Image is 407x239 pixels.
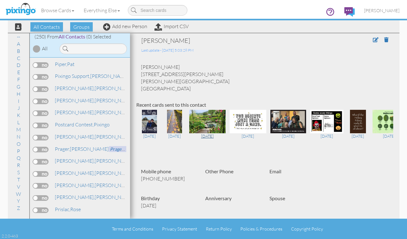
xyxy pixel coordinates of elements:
[240,226,282,231] a: Policies & Procedures
[164,133,185,139] div: [DATE]
[14,119,23,126] a: L
[270,110,306,133] img: 109220-1-1703149216367-b23df8af5d3b3889-qa.jpg
[310,118,343,139] a: [DATE]
[230,133,266,139] div: [DATE]
[4,2,37,17] img: pixingo logo
[13,90,23,98] a: H
[55,182,95,188] span: [PERSON_NAME],
[139,118,160,139] a: [DATE]
[55,121,94,128] span: Postcard Contest,
[54,181,134,189] a: [PERSON_NAME]
[189,110,226,133] img: 121576-1-1727232781852-b255c2b051dc435c-qa.jpg
[373,110,406,133] img: 101327-1-1690584897969-cd9932b1f26fe933-qa.jpg
[373,118,406,139] a: [DATE]
[14,183,23,191] a: V
[269,168,281,174] strong: Email
[79,3,125,18] a: Everything Else
[142,110,157,133] img: 125935-1-1734685202629-754409b8924b8e73-qa.jpg
[128,5,187,16] input: Search cards
[205,195,232,201] strong: Anniversary
[112,226,153,231] a: Terms and Conditions
[167,110,182,133] img: 123861-1-1732006811358-cef38439ce242dc6-qa.jpg
[14,169,23,176] a: S
[14,54,23,62] a: C
[13,126,24,133] a: M
[42,45,48,52] div: All
[13,133,23,140] a: N
[55,109,95,115] span: [PERSON_NAME],
[310,110,343,133] img: 105809-1-1698480029247-45aa54467dcca79f-qa.jpg
[55,134,95,140] span: [PERSON_NAME],
[13,190,24,198] a: W
[14,69,23,76] a: E
[54,157,134,165] a: [PERSON_NAME]
[14,147,23,155] a: P
[2,233,18,239] div: 2.2.0-463
[13,61,23,69] a: D
[141,175,196,182] p: [PHONE_NUMBER]
[141,168,171,174] strong: Mobile phone
[54,169,178,177] a: [PERSON_NAME] & [PERSON_NAME]
[141,36,337,45] div: [PERSON_NAME]
[270,133,306,139] div: [DATE]
[55,85,95,91] span: [PERSON_NAME],
[347,118,368,139] a: [DATE]
[54,60,75,68] a: Pat
[189,133,226,139] div: [DATE]
[70,22,93,32] span: Groups
[269,195,285,201] strong: Spouse
[14,40,23,48] a: A
[55,61,67,67] span: Piper,
[14,161,23,169] a: R
[359,3,404,18] a: [PERSON_NAME]
[55,158,95,164] span: [PERSON_NAME],
[54,193,180,201] a: [PERSON_NAME]/o [PERSON_NAME]
[15,97,23,105] a: I
[54,133,134,140] a: [PERSON_NAME]
[14,47,23,55] a: B
[141,202,196,209] p: [DATE]
[347,133,368,139] div: [DATE]
[373,133,406,139] div: [DATE]
[230,110,266,133] img: 120195-1-1724701889617-4047909b8477408c-qa.jpg
[54,109,174,116] a: [PERSON_NAME] [PERSON_NAME]
[13,83,23,90] a: G
[13,154,24,162] a: Q
[310,133,343,139] div: [DATE]
[291,226,323,231] a: Copyright Policy
[55,170,95,176] span: [PERSON_NAME],
[14,33,23,40] a: --
[54,84,134,92] a: [PERSON_NAME]
[54,72,151,80] a: [PERSON_NAME] &
[54,121,110,128] a: Pixingo
[164,118,185,139] a: [DATE]
[136,102,206,108] strong: Recent cards sent to this contact
[14,76,23,83] a: F
[162,226,197,231] a: Privacy Statement
[189,118,226,139] a: [DATE]
[14,197,23,205] a: Y
[54,206,81,213] a: Rose
[344,7,355,17] img: comments.svg
[54,97,134,104] a: [PERSON_NAME]
[364,8,399,13] span: [PERSON_NAME]
[141,195,160,201] strong: Birthday
[141,48,194,53] span: Last update - [DATE] 5:03:28 PM
[103,23,147,29] a: Add new Person
[109,146,170,152] span: Prager University Foundation
[139,133,160,139] div: [DATE]
[14,176,23,183] a: T
[55,206,70,212] span: Prislac,
[350,110,366,133] img: 104555-1-1696470107293-5843710e247975d4-qa.jpg
[30,22,63,32] span: All Contacts
[14,111,23,119] a: K
[205,168,233,174] strong: Other Phone
[59,33,85,39] span: All Contacts
[55,146,70,152] span: Prager,
[55,194,95,200] span: [PERSON_NAME],
[14,104,23,112] a: J
[230,118,266,139] a: [DATE]
[136,64,393,92] div: [PERSON_NAME] [STREET_ADDRESS][PERSON_NAME] [PERSON_NAME][GEOGRAPHIC_DATA] [GEOGRAPHIC_DATA]
[13,140,24,148] a: O
[55,97,95,104] span: [PERSON_NAME],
